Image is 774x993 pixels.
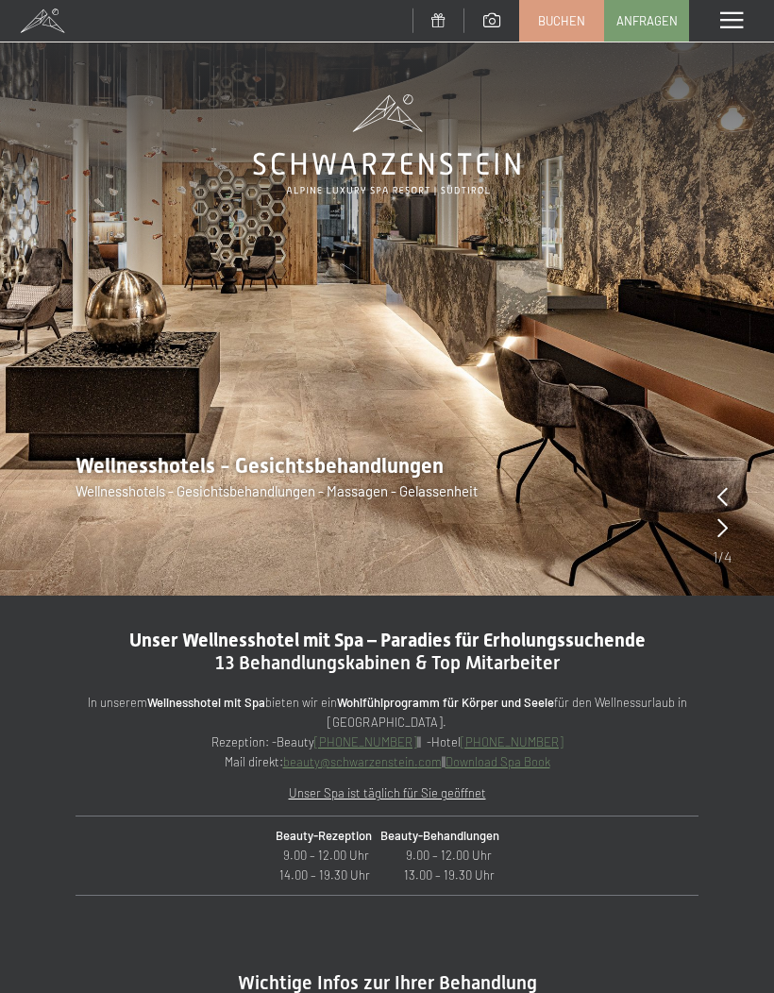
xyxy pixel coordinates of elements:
[605,1,688,41] a: Anfragen
[276,828,499,843] strong: Beauty-Rezeption Beauty-Behandlungen
[76,482,478,499] span: Wellnesshotels - Gesichtsbehandlungen - Massagen - Gelassenheit
[283,754,442,769] a: beauty@schwarzenstein.com
[718,547,724,567] span: /
[314,734,417,749] a: [PHONE_NUMBER]
[215,651,560,674] span: 13 Behandlungskabinen & Top Mitarbeiter
[713,547,718,567] span: 1
[446,754,550,769] a: Download Spa Book
[520,1,603,41] a: Buchen
[76,693,698,771] p: In unserem bieten wir ein für den Wellnessurlaub in [GEOGRAPHIC_DATA]. Rezeption: -Beauty || -Hot...
[90,826,684,884] p: 9.00 – 12.00 Uhr 9.00 – 12.00 Uhr 14.00 – 19.30 Uhr 13.00 – 19.30 Uhr
[147,695,265,710] strong: Wellnesshotel mit Spa
[76,454,444,478] span: Wellnesshotels - Gesichtsbehandlungen
[538,12,585,29] span: Buchen
[461,734,564,749] a: [PHONE_NUMBER]
[289,785,486,800] u: Unser Spa ist täglich für Sie geöffnet
[129,629,646,651] span: Unser Wellnesshotel mit Spa – Paradies für Erholungssuchende
[616,12,678,29] span: Anfragen
[724,547,732,567] span: 4
[337,695,554,710] strong: Wohlfühlprogramm für Körper und Seele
